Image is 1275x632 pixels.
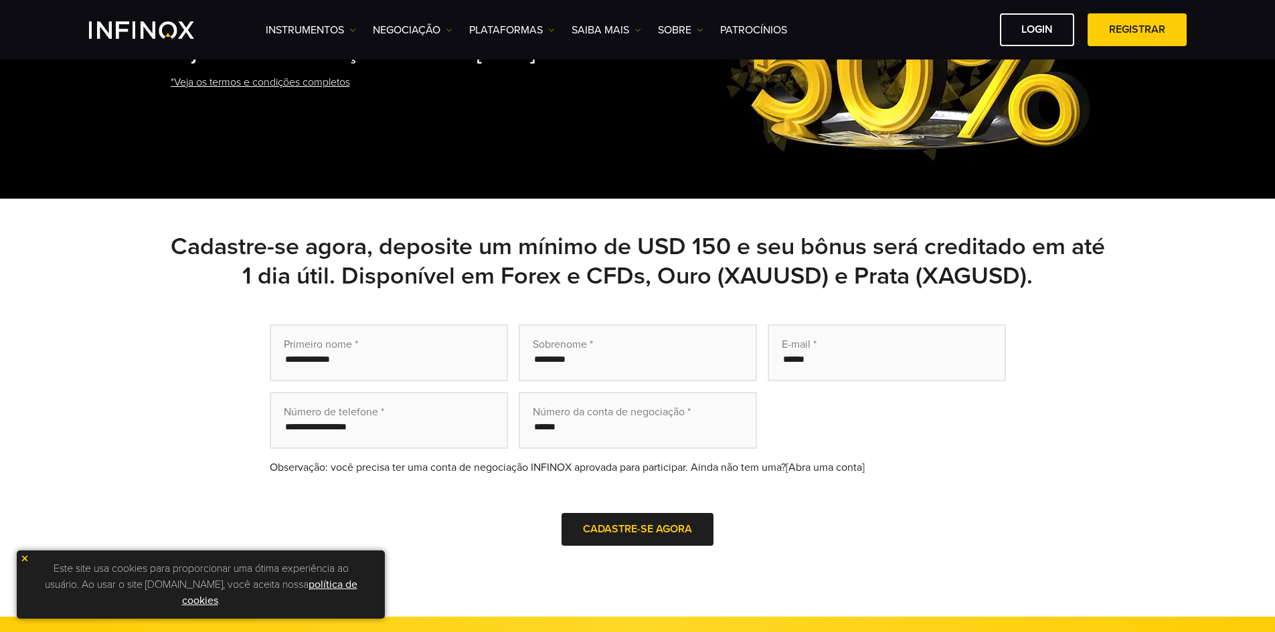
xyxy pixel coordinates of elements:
p: Este site usa cookies para proporcionar uma ótima experiência ao usuário. Ao usar o site [DOMAIN_... [23,557,378,612]
a: Instrumentos [266,22,356,38]
a: *Veja os termos e condições completos [169,66,351,99]
span: Cadastre-se agora [583,522,692,536]
a: Registrar [1088,13,1187,46]
a: INFINOX Logo [89,21,226,39]
button: Cadastre-se agora [562,513,713,546]
a: Login [1000,13,1074,46]
a: Saiba mais [572,22,641,38]
a: [Abra uma conta] [786,461,865,474]
h2: Cadastre-se agora, deposite um mínimo de USD 150 e seu bônus será creditado em até 1 dia útil. Di... [169,232,1106,291]
img: yellow close icon [20,554,29,563]
a: SOBRE [658,22,703,38]
a: NEGOCIAÇÃO [373,22,452,38]
a: PLATAFORMAS [469,22,555,38]
div: Observação: você precisa ter uma conta de negociação INFINOX aprovada para participar. Ainda não ... [270,459,1006,476]
a: Patrocínios [720,22,787,38]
